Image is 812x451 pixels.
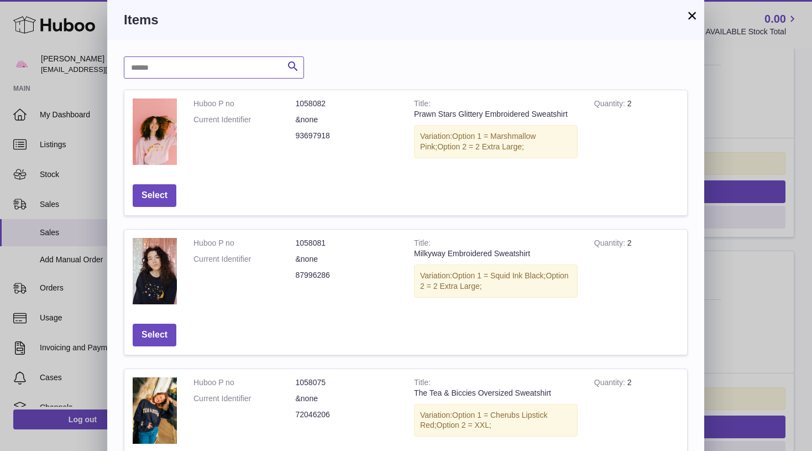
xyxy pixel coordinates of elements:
[420,411,547,430] span: Option 1 = Cherubs Lipstick Red;
[133,238,177,304] img: Milkyway Embroidered Sweatshirt
[437,142,524,151] span: Option 2 = 2 Extra Large;
[594,99,627,111] strong: Quantity
[420,132,536,151] span: Option 1 = Marshmallow Pink;
[193,377,296,388] dt: Huboo P no
[414,125,578,158] div: Variation:
[133,99,177,165] img: Prawn Stars Glittery Embroidered Sweatshirt
[586,90,687,176] td: 2
[193,254,296,265] dt: Current Identifier
[296,238,398,248] dd: 1058081
[414,404,578,437] div: Variation:
[124,11,688,29] h3: Items
[414,99,431,111] strong: Title
[193,115,296,125] dt: Current Identifier
[452,271,546,280] span: Option 1 = Squid Ink Black;
[414,239,431,250] strong: Title
[594,378,627,390] strong: Quantity
[193,99,296,109] dt: Huboo P no
[133,324,176,346] button: Select
[296,409,398,420] dd: 72046206
[296,377,398,388] dd: 1058075
[414,388,578,398] div: The Tea & Biccies Oversized Sweatshirt
[296,270,398,281] dd: 87996286
[296,131,398,141] dd: 93697918
[414,109,578,120] div: Prawn Stars Glittery Embroidered Sweatshirt
[133,184,176,207] button: Select
[414,248,578,259] div: Milkyway Embroidered Sweatshirt
[133,377,177,444] img: The Tea & Biccies Oversized Sweatshirt
[420,271,569,291] span: Option 2 = 2 Extra Large;
[193,393,296,404] dt: Current Identifier
[296,99,398,109] dd: 1058082
[296,254,398,265] dd: &none
[414,378,431,390] strong: Title
[685,9,699,22] button: ×
[296,115,398,125] dd: &none
[437,421,491,429] span: Option 2 = XXL;
[193,238,296,248] dt: Huboo P no
[594,239,627,250] strong: Quantity
[586,230,687,315] td: 2
[296,393,398,404] dd: &none
[414,265,578,298] div: Variation:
